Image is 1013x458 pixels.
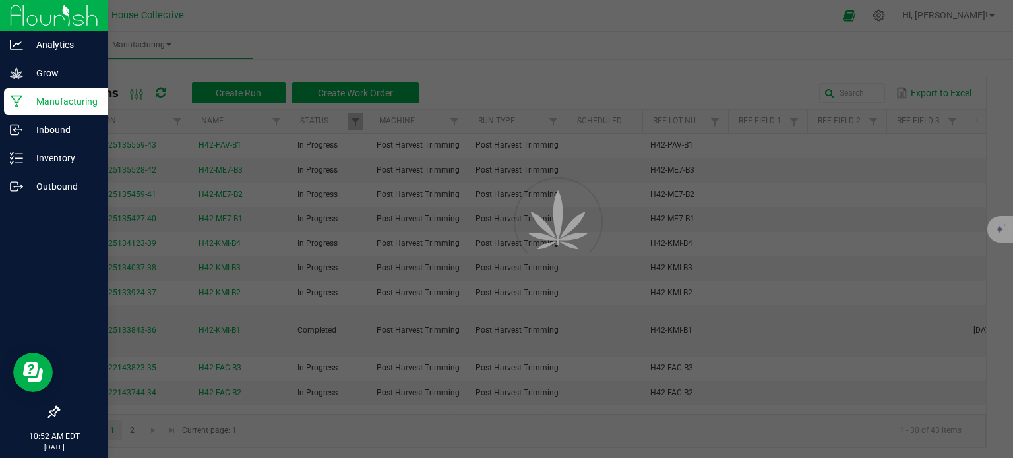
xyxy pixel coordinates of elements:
[23,37,102,53] p: Analytics
[10,180,23,193] inline-svg: Outbound
[6,430,102,442] p: 10:52 AM EDT
[10,123,23,136] inline-svg: Inbound
[23,150,102,166] p: Inventory
[23,94,102,109] p: Manufacturing
[6,442,102,452] p: [DATE]
[10,152,23,165] inline-svg: Inventory
[23,179,102,194] p: Outbound
[10,95,23,108] inline-svg: Manufacturing
[23,122,102,138] p: Inbound
[10,67,23,80] inline-svg: Grow
[13,353,53,392] iframe: Resource center
[10,38,23,51] inline-svg: Analytics
[23,65,102,81] p: Grow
